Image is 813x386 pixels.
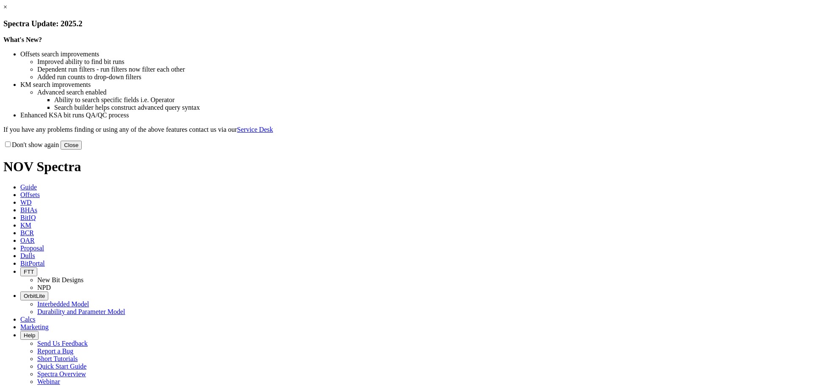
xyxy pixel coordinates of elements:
[20,199,32,206] span: WD
[37,89,810,96] li: Advanced search enabled
[3,159,810,175] h1: NOV Spectra
[20,316,36,323] span: Calcs
[54,96,810,104] li: Ability to search specific fields i.e. Operator
[37,340,88,347] a: Send Us Feedback
[20,222,31,229] span: KM
[37,363,86,370] a: Quick Start Guide
[3,19,810,28] h3: Spectra Update: 2025.2
[20,260,45,267] span: BitPortal
[24,269,34,275] span: FTT
[24,332,35,339] span: Help
[37,370,86,378] a: Spectra Overview
[3,3,7,11] a: ×
[20,237,35,244] span: OAR
[37,378,60,385] a: Webinar
[20,252,35,259] span: Dulls
[37,284,51,291] a: NPD
[37,347,73,355] a: Report a Bug
[3,36,42,43] strong: What's New?
[20,50,810,58] li: Offsets search improvements
[37,66,810,73] li: Dependent run filters - run filters now filter each other
[37,300,89,308] a: Interbedded Model
[3,141,59,148] label: Don't show again
[24,293,45,299] span: OrbitLite
[37,73,810,81] li: Added run counts to drop-down filters
[20,244,44,252] span: Proposal
[37,276,83,283] a: New Bit Designs
[20,81,810,89] li: KM search improvements
[20,111,810,119] li: Enhanced KSA bit runs QA/QC process
[20,191,40,198] span: Offsets
[37,58,810,66] li: Improved ability to find bit runs
[237,126,273,133] a: Service Desk
[61,141,82,150] button: Close
[54,104,810,111] li: Search builder helps construct advanced query syntax
[20,183,37,191] span: Guide
[3,126,810,133] p: If you have any problems finding or using any of the above features contact us via our
[20,323,49,330] span: Marketing
[5,142,11,147] input: Don't show again
[37,355,78,362] a: Short Tutorials
[20,214,36,221] span: BitIQ
[37,308,125,315] a: Durability and Parameter Model
[20,229,34,236] span: BCR
[20,206,37,214] span: BHAs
